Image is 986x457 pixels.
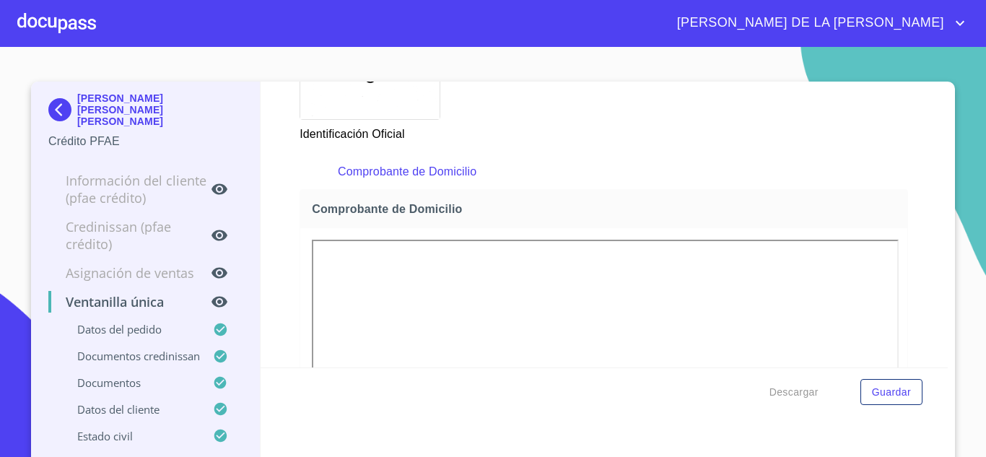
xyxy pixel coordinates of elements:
span: Comprobante de Domicilio [312,201,902,217]
p: Información del cliente (PFAE crédito) [48,172,211,206]
span: [PERSON_NAME] DE LA [PERSON_NAME] [666,12,951,35]
p: Crédito PFAE [48,133,243,150]
span: Descargar [769,383,819,401]
p: Documentos [48,375,213,390]
span: Guardar [872,383,911,401]
p: Ventanilla única [48,293,211,310]
img: Docupass spot blue [48,98,77,121]
p: Credinissan (PFAE crédito) [48,218,211,253]
div: [PERSON_NAME] [PERSON_NAME] [PERSON_NAME] [48,92,243,133]
button: account of current user [666,12,969,35]
button: Guardar [860,379,922,406]
button: Descargar [764,379,824,406]
p: [PERSON_NAME] [PERSON_NAME] [PERSON_NAME] [77,92,243,127]
p: Identificación Oficial [300,120,439,143]
p: Asignación de Ventas [48,264,211,282]
p: Documentos CrediNissan [48,349,213,363]
p: Comprobante de Domicilio [338,163,870,180]
p: Datos del pedido [48,322,213,336]
p: Estado Civil [48,429,213,443]
p: Datos del cliente [48,402,213,417]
